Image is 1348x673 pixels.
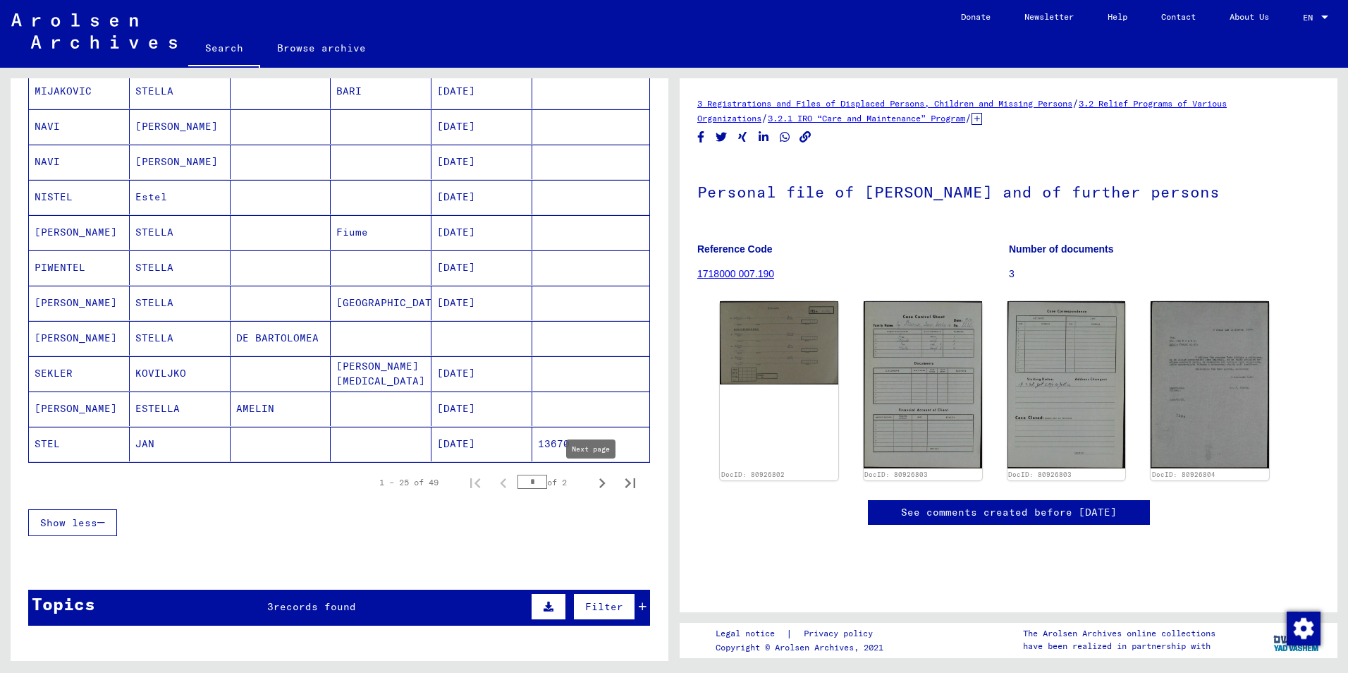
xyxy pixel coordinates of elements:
button: Share on WhatsApp [778,128,792,146]
mat-cell: ESTELLA [130,392,231,426]
a: Browse archive [260,31,383,65]
mat-cell: Fiume [331,215,431,250]
button: Previous page [489,468,517,497]
span: Show less [40,516,97,529]
img: Change consent [1287,612,1321,645]
mat-cell: [DATE] [431,356,532,391]
a: See comments created before [DATE] [901,505,1117,520]
button: First page [461,468,489,497]
p: Copyright © Arolsen Archives, 2021 [716,641,890,654]
div: of 2 [517,475,588,489]
a: 3.2.1 IRO “Care and Maintenance” Program [768,113,965,123]
div: | [716,626,890,641]
mat-cell: [PERSON_NAME] [29,392,130,426]
mat-cell: [PERSON_NAME] [130,109,231,144]
mat-cell: NISTEL [29,180,130,214]
a: DocID: 80926803 [864,471,928,478]
a: Legal notice [716,626,786,641]
b: Number of documents [1009,243,1114,255]
span: EN [1303,13,1318,23]
img: 001.jpg [720,301,838,384]
mat-cell: STELLA [130,74,231,109]
mat-cell: STELLA [130,215,231,250]
mat-cell: DE BARTOLOMEA [231,321,331,356]
mat-cell: Estel [130,180,231,214]
button: Share on Twitter [714,128,729,146]
span: 3 [267,600,274,613]
mat-cell: [PERSON_NAME] [29,215,130,250]
mat-cell: [GEOGRAPHIC_DATA] [331,286,431,320]
mat-cell: STEL [29,427,130,461]
div: Topics [32,591,95,617]
button: Share on Facebook [694,128,709,146]
img: 002.jpg [1007,301,1126,468]
mat-cell: [DATE] [431,215,532,250]
button: Filter [573,593,635,620]
mat-cell: [PERSON_NAME] [29,321,130,356]
div: 1 – 25 of 49 [379,476,439,489]
button: Show less [28,509,117,536]
a: 1718000 007.190 [697,268,774,279]
span: / [965,111,972,124]
mat-cell: JAN [130,427,231,461]
p: 3 [1009,267,1320,281]
img: 001.jpg [864,301,982,468]
button: Last page [616,468,644,497]
mat-cell: NAVI [29,109,130,144]
p: have been realized in partnership with [1023,640,1215,653]
a: DocID: 80926802 [721,471,785,478]
mat-cell: [PERSON_NAME] [130,145,231,179]
button: Copy link [798,128,813,146]
mat-cell: [DATE] [431,427,532,461]
span: Filter [585,600,623,613]
mat-cell: AMELIN [231,392,331,426]
mat-cell: SEKLER [29,356,130,391]
mat-cell: 13670 [532,427,649,461]
mat-cell: [DATE] [431,392,532,426]
mat-cell: [DATE] [431,145,532,179]
mat-cell: [PERSON_NAME] [29,286,130,320]
span: / [1072,97,1079,109]
mat-cell: KOVILJKO [130,356,231,391]
a: Privacy policy [792,626,890,641]
img: yv_logo.png [1270,622,1323,657]
img: Arolsen_neg.svg [11,13,177,49]
mat-cell: [DATE] [431,180,532,214]
h1: Personal file of [PERSON_NAME] and of further persons [697,159,1320,222]
mat-cell: STELLA [130,286,231,320]
a: DocID: 80926804 [1152,471,1215,478]
a: Search [188,31,260,68]
mat-cell: [DATE] [431,109,532,144]
span: / [761,111,768,124]
button: Share on Xing [735,128,750,146]
mat-cell: NAVI [29,145,130,179]
span: records found [274,600,356,613]
mat-cell: MIJAKOVIC [29,74,130,109]
img: 001.jpg [1151,301,1269,468]
button: Share on LinkedIn [756,128,771,146]
a: 3 Registrations and Files of Displaced Persons, Children and Missing Persons [697,98,1072,109]
mat-cell: STELLA [130,250,231,285]
mat-cell: STELLA [130,321,231,356]
div: Change consent [1286,611,1320,645]
mat-cell: [PERSON_NAME][MEDICAL_DATA] [331,356,431,391]
mat-cell: [DATE] [431,250,532,285]
mat-cell: [DATE] [431,286,532,320]
a: DocID: 80926803 [1008,471,1072,478]
mat-cell: BARI [331,74,431,109]
button: Next page [588,468,616,497]
p: The Arolsen Archives online collections [1023,627,1215,640]
b: Reference Code [697,243,773,255]
mat-cell: [DATE] [431,74,532,109]
mat-cell: PIWENTEL [29,250,130,285]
